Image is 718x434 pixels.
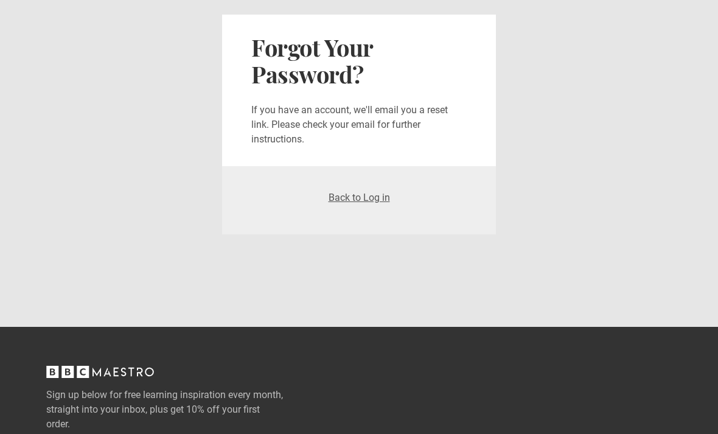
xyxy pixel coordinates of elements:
svg: BBC Maestro, back to top [46,366,154,378]
h2: Forgot Your Password? [251,34,467,88]
label: Sign up below for free learning inspiration every month, straight into your inbox, plus get 10% o... [46,388,314,432]
p: If you have an account, we'll email you a reset link. Please check your email for further instruc... [251,103,467,147]
a: BBC Maestro, back to top [46,370,154,382]
a: Back to Log in [329,192,390,203]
